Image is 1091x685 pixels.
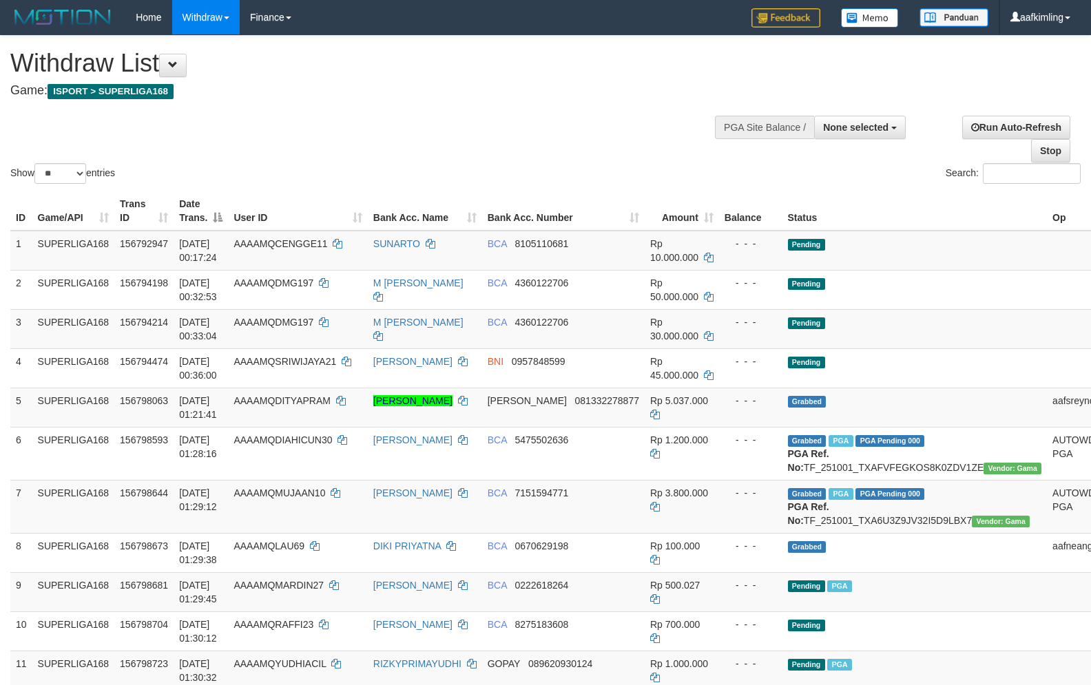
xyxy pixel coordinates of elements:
span: AAAAMQDITYAPRAM [233,395,331,406]
td: 3 [10,309,32,348]
b: PGA Ref. No: [788,501,829,526]
span: AAAAMQSRIWIJAYA21 [233,356,336,367]
span: Rp 50.000.000 [650,277,698,302]
span: Pending [788,239,825,251]
td: SUPERLIGA168 [32,427,115,480]
span: 156798593 [120,434,168,445]
div: - - - [725,578,777,592]
td: SUPERLIGA168 [32,611,115,651]
span: Copy 5475502636 to clipboard [515,434,568,445]
span: Rp 30.000.000 [650,317,698,341]
span: Grabbed [788,396,827,408]
input: Search: [983,163,1081,184]
span: [PERSON_NAME] [488,395,567,406]
span: 156798063 [120,395,168,406]
td: SUPERLIGA168 [32,309,115,348]
span: Copy 081332278877 to clipboard [575,395,639,406]
a: DIKI PRIYATNA [373,540,441,551]
th: ID [10,191,32,231]
span: Rp 5.037.000 [650,395,708,406]
span: Pending [788,278,825,290]
div: - - - [725,539,777,553]
th: Bank Acc. Name: activate to sort column ascending [368,191,482,231]
span: [DATE] 01:21:41 [179,395,217,420]
span: Copy 4360122706 to clipboard [515,277,568,288]
td: 4 [10,348,32,388]
a: RIZKYPRIMAYUDHI [373,658,461,669]
img: MOTION_logo.png [10,7,115,28]
span: Grabbed [788,541,827,553]
div: - - - [725,355,777,368]
span: [DATE] 00:32:53 [179,277,217,302]
span: Pending [788,580,825,592]
span: ISPORT > SUPERLIGA168 [48,84,174,99]
span: [DATE] 01:30:32 [179,658,217,683]
span: BCA [488,580,507,591]
span: BCA [488,487,507,498]
div: PGA Site Balance / [715,116,814,139]
div: - - - [725,657,777,671]
span: Rp 1.200.000 [650,434,708,445]
div: - - - [725,618,777,631]
span: Copy 0222618264 to clipboard [515,580,568,591]
a: [PERSON_NAME] [373,580,453,591]
th: Balance [719,191,782,231]
span: PGA Pending [855,435,924,447]
div: - - - [725,237,777,251]
td: 8 [10,533,32,572]
span: AAAAMQDMG197 [233,317,313,328]
div: - - - [725,315,777,329]
span: Rp 500.027 [650,580,700,591]
span: Pending [788,317,825,329]
td: SUPERLIGA168 [32,270,115,309]
span: Copy 8275183608 to clipboard [515,619,568,630]
span: AAAAMQDIAHICUN30 [233,434,332,445]
th: Amount: activate to sort column ascending [645,191,719,231]
a: M [PERSON_NAME] [373,277,464,288]
span: Marked by aafnonsreyleab [829,488,853,500]
span: Copy 8105110681 to clipboard [515,238,568,249]
span: [DATE] 01:29:38 [179,540,217,565]
a: Run Auto-Refresh [962,116,1070,139]
span: 156792947 [120,238,168,249]
label: Show entries [10,163,115,184]
span: Copy 089620930124 to clipboard [528,658,592,669]
a: [PERSON_NAME] [373,356,453,367]
span: BCA [488,277,507,288]
span: BCA [488,540,507,551]
a: [PERSON_NAME] [373,434,453,445]
span: AAAAMQMUJAAN10 [233,487,325,498]
div: - - - [725,394,777,408]
span: Rp 100.000 [650,540,700,551]
span: Rp 45.000.000 [650,356,698,381]
span: [DATE] 01:29:45 [179,580,217,604]
td: 10 [10,611,32,651]
span: Pending [788,620,825,631]
td: TF_251001_TXA6U3Z9JV32I5D9LBX7 [782,480,1048,533]
span: Marked by aafnonsreyleab [827,659,851,671]
th: Bank Acc. Number: activate to sort column ascending [482,191,645,231]
a: [PERSON_NAME] [373,395,453,406]
b: PGA Ref. No: [788,448,829,473]
span: Rp 3.800.000 [650,487,708,498]
td: SUPERLIGA168 [32,348,115,388]
span: Rp 10.000.000 [650,238,698,263]
span: PGA Pending [855,488,924,500]
img: Feedback.jpg [751,8,820,28]
button: None selected [814,116,906,139]
select: Showentries [34,163,86,184]
span: AAAAMQYUDHIACIL [233,658,326,669]
img: panduan.png [919,8,988,27]
span: BCA [488,619,507,630]
td: 5 [10,388,32,427]
th: Game/API: activate to sort column ascending [32,191,115,231]
span: BCA [488,238,507,249]
a: [PERSON_NAME] [373,619,453,630]
td: 9 [10,572,32,611]
span: Vendor URL: https://trx31.1velocity.biz [972,516,1030,527]
a: Stop [1031,139,1070,162]
td: 6 [10,427,32,480]
span: AAAAMQCENGGE11 [233,238,327,249]
th: Trans ID: activate to sort column ascending [114,191,174,231]
span: 156798723 [120,658,168,669]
